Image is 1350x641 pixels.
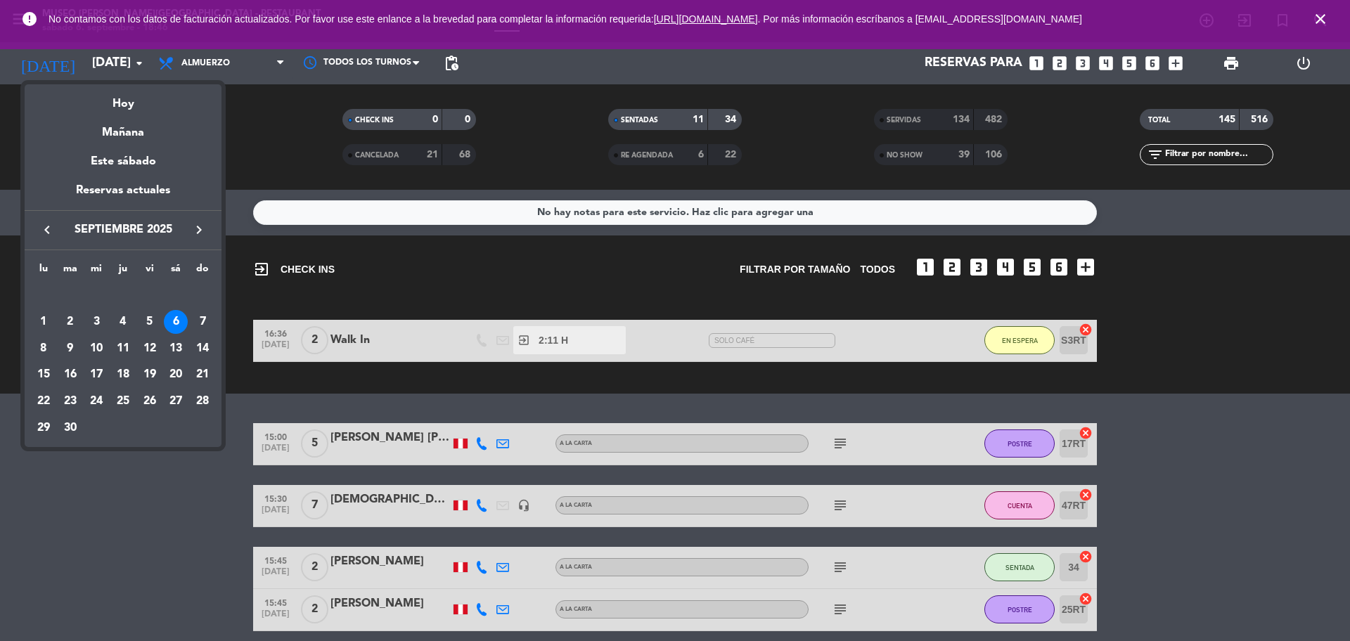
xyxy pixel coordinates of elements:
td: 22 de septiembre de 2025 [30,388,57,415]
td: 10 de septiembre de 2025 [83,335,110,362]
td: 19 de septiembre de 2025 [136,361,163,388]
div: 16 [58,363,82,387]
th: domingo [189,261,216,283]
td: 26 de septiembre de 2025 [136,388,163,415]
th: miércoles [83,261,110,283]
div: 2 [58,310,82,334]
div: 12 [138,337,162,361]
div: 29 [32,416,56,440]
td: 29 de septiembre de 2025 [30,415,57,441]
button: keyboard_arrow_right [186,221,212,239]
div: 10 [84,337,108,361]
div: 18 [111,363,135,387]
td: 14 de septiembre de 2025 [189,335,216,362]
span: septiembre 2025 [60,221,186,239]
td: 13 de septiembre de 2025 [163,335,190,362]
td: 7 de septiembre de 2025 [189,309,216,335]
td: 15 de septiembre de 2025 [30,361,57,388]
div: 19 [138,363,162,387]
div: 23 [58,389,82,413]
div: 24 [84,389,108,413]
th: jueves [110,261,136,283]
div: 11 [111,337,135,361]
div: 14 [191,337,214,361]
i: keyboard_arrow_left [39,221,56,238]
div: Mañana [25,113,221,142]
button: keyboard_arrow_left [34,221,60,239]
td: 4 de septiembre de 2025 [110,309,136,335]
div: 3 [84,310,108,334]
div: 20 [164,363,188,387]
td: 8 de septiembre de 2025 [30,335,57,362]
td: 16 de septiembre de 2025 [57,361,84,388]
td: 18 de septiembre de 2025 [110,361,136,388]
div: 30 [58,416,82,440]
td: SEP. [30,282,216,309]
div: 6 [164,310,188,334]
div: 1 [32,310,56,334]
div: 22 [32,389,56,413]
div: 7 [191,310,214,334]
div: 15 [32,363,56,387]
div: 4 [111,310,135,334]
td: 20 de septiembre de 2025 [163,361,190,388]
td: 2 de septiembre de 2025 [57,309,84,335]
div: Hoy [25,84,221,113]
td: 12 de septiembre de 2025 [136,335,163,362]
td: 5 de septiembre de 2025 [136,309,163,335]
div: 13 [164,337,188,361]
td: 30 de septiembre de 2025 [57,415,84,441]
i: keyboard_arrow_right [191,221,207,238]
td: 25 de septiembre de 2025 [110,388,136,415]
div: 17 [84,363,108,387]
td: 24 de septiembre de 2025 [83,388,110,415]
div: 28 [191,389,214,413]
th: lunes [30,261,57,283]
div: 27 [164,389,188,413]
div: Este sábado [25,142,221,181]
td: 17 de septiembre de 2025 [83,361,110,388]
td: 11 de septiembre de 2025 [110,335,136,362]
th: sábado [163,261,190,283]
td: 6 de septiembre de 2025 [163,309,190,335]
td: 23 de septiembre de 2025 [57,388,84,415]
th: viernes [136,261,163,283]
th: martes [57,261,84,283]
td: 3 de septiembre de 2025 [83,309,110,335]
td: 21 de septiembre de 2025 [189,361,216,388]
div: 21 [191,363,214,387]
div: 26 [138,389,162,413]
td: 27 de septiembre de 2025 [163,388,190,415]
div: 5 [138,310,162,334]
td: 1 de septiembre de 2025 [30,309,57,335]
div: 9 [58,337,82,361]
div: Reservas actuales [25,181,221,210]
td: 9 de septiembre de 2025 [57,335,84,362]
div: 25 [111,389,135,413]
td: 28 de septiembre de 2025 [189,388,216,415]
div: 8 [32,337,56,361]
